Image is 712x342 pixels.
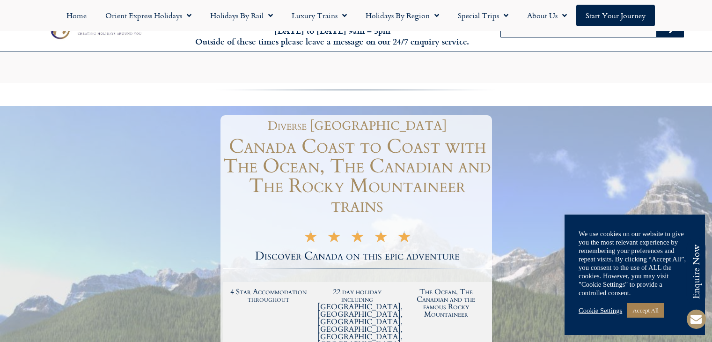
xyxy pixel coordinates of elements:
a: About Us [518,5,576,26]
a: Special Trips [448,5,518,26]
a: Cookie Settings [579,306,622,315]
nav: Menu [5,5,707,26]
div: We use cookies on our website to give you the most relevant experience by remembering your prefer... [579,230,691,297]
a: Orient Express Holidays [96,5,201,26]
a: Home [57,5,96,26]
h1: Canada Coast to Coast with The Ocean, The Canadian and The Rocky Mountaineer trains [223,137,492,216]
div: 5/5 [303,231,411,244]
i: ★ [350,233,365,244]
h6: [DATE] to [DATE] 9am – 5pm Outside of these times please leave a message on our 24/7 enquiry serv... [192,25,472,47]
h1: Diverse [GEOGRAPHIC_DATA] [228,120,487,132]
h2: 4 Star Accommodation throughout [229,288,308,303]
i: ★ [374,233,388,244]
i: ★ [397,233,411,244]
a: Holidays by Rail [201,5,282,26]
a: Holidays by Region [356,5,448,26]
h2: The Ocean, The Canadian and the famous Rocky Mountaineer [406,288,486,318]
a: Accept All [627,303,664,318]
h2: Discover Canada on this epic adventure [223,251,492,262]
a: Start your Journey [576,5,655,26]
a: Luxury Trains [282,5,356,26]
i: ★ [303,233,318,244]
i: ★ [327,233,341,244]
